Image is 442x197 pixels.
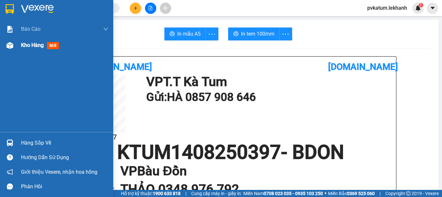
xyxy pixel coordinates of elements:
[6,4,14,14] img: logo-vxr
[380,190,381,197] span: |
[160,3,171,14] button: aim
[21,182,108,192] div: Phản hồi
[7,183,13,190] span: message
[62,21,114,30] div: 0348976792
[191,190,242,197] span: Cung cấp máy in - giấy in:
[163,6,168,10] span: aim
[120,162,380,180] h1: VP Bàu Đồn
[61,34,115,43] div: 80.000
[420,3,422,7] span: 1
[148,6,153,10] span: file-add
[427,3,438,14] button: caret-down
[415,5,421,11] img: icon-new-feature
[243,190,323,197] span: Miền Nam
[6,47,114,55] div: Tên hàng: 4 sọc ( : 4 )
[6,21,57,30] div: 0857908646
[133,6,138,10] span: plus
[21,153,108,162] div: Hướng dẫn sử dụng
[62,6,77,13] span: Nhận:
[6,139,13,146] img: warehouse-icon
[206,30,218,38] span: more
[21,138,108,148] div: Hàng sắp về
[69,143,393,162] h1: KTUM1408250397 - BDON
[6,42,13,49] img: warehouse-icon
[279,27,292,40] button: more
[6,5,57,13] div: T.T Kà Tum
[21,42,44,48] span: Kho hàng
[6,13,57,21] div: HÀ
[146,75,390,88] h1: VP T.T Kà Tum
[228,27,280,40] button: printerIn tem 100mm
[406,191,411,196] span: copyright
[347,191,375,196] strong: 0369 525 060
[61,36,70,42] span: CC :
[430,5,436,11] span: caret-down
[185,190,186,197] span: |
[205,27,218,40] button: more
[121,190,181,197] span: Hỗ trợ kỹ thuật:
[145,3,156,14] button: file-add
[280,30,292,38] span: more
[61,46,70,55] span: SL
[82,61,152,72] b: [PERSON_NAME]
[325,192,326,195] span: ⚪️
[130,3,141,14] button: plus
[47,42,59,49] span: mới
[264,191,323,196] strong: 0708 023 035 - 0935 103 250
[170,31,175,37] span: printer
[419,3,423,7] sup: 1
[6,6,16,13] span: Gửi:
[21,168,97,176] span: Giới thiệu Vexere, nhận hoa hồng
[103,27,108,32] span: down
[328,61,398,72] b: [DOMAIN_NAME]
[233,31,238,37] span: printer
[7,169,13,175] span: notification
[153,191,181,196] strong: 1900 633 818
[7,154,13,160] span: question-circle
[241,30,274,38] span: In tem 100mm
[146,88,390,106] h1: Gửi: HÀ 0857 908 646
[62,13,114,21] div: THẢO
[177,30,201,38] span: In mẫu A5
[62,5,114,13] div: Bàu Đồn
[164,27,206,40] button: printerIn mẫu A5
[21,25,40,33] span: Báo cáo
[6,26,13,33] img: solution-icon
[328,190,375,197] span: Miền Bắc
[362,4,412,12] span: pvkatum.lekhanh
